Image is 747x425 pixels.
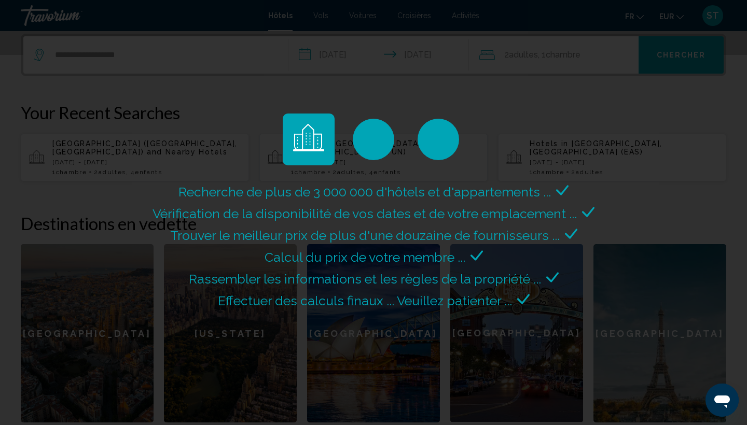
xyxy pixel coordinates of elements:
[178,184,551,200] span: Recherche de plus de 3 000 000 d'hôtels et d'appartements ...
[706,384,739,417] iframe: Bouton de lancement de la fenêtre de messagerie
[170,228,560,243] span: Trouver le meilleur prix de plus d'une douzaine de fournisseurs ...
[189,271,541,287] span: Rassembler les informations et les règles de la propriété ...
[153,206,577,221] span: Vérification de la disponibilité de vos dates et de votre emplacement ...
[218,293,512,308] span: Effectuer des calculs finaux ... Veuillez patienter ...
[265,249,465,265] span: Calcul du prix de votre membre ...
